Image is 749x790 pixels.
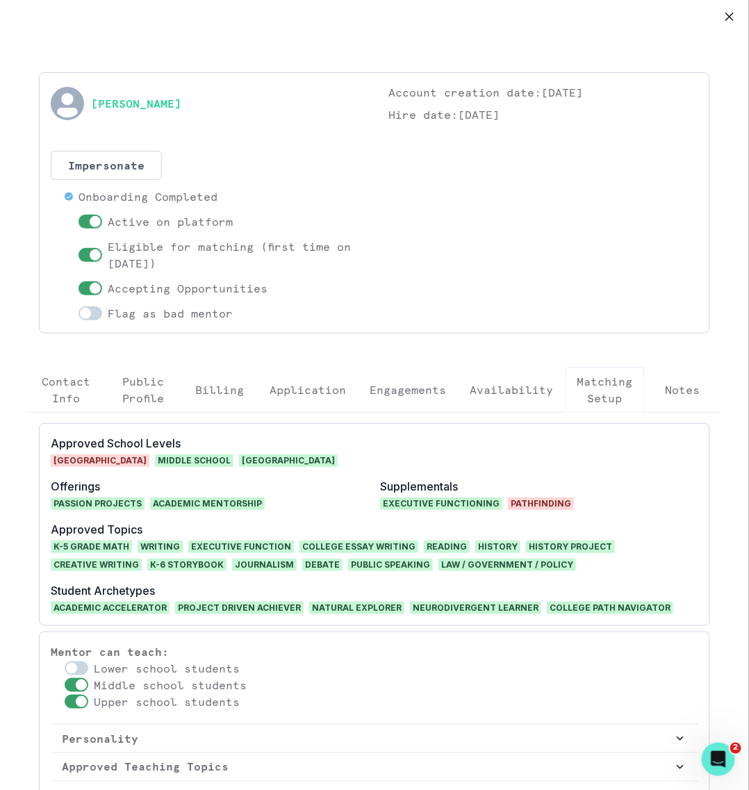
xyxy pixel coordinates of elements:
span: ACADEMIC ACCELERATOR [51,602,170,614]
span: PROJECT DRIVEN ACHIEVER [175,602,304,614]
a: [PERSON_NAME] [91,95,181,112]
p: Contact Info [40,373,93,406]
p: Approved Teaching Topics [62,759,673,775]
span: [GEOGRAPHIC_DATA] [239,454,338,467]
span: Executive Function [188,541,294,553]
span: College Essay Writing [299,541,418,553]
span: Journalism [232,559,297,571]
p: Public Profile [117,373,170,406]
span: Executive Functioning [380,497,502,510]
p: Offerings [51,478,369,495]
p: Matching Setup [577,373,633,406]
p: Notes [666,381,700,398]
iframe: Intercom live chat [702,743,735,776]
svg: avatar [51,87,84,120]
p: Account creation date: [DATE] [388,84,698,101]
span: History [475,541,520,553]
p: Student Archetypes [51,582,698,599]
button: Approved Teaching Topics [51,753,698,781]
button: Close [718,6,741,28]
span: NATURAL EXPLORER [309,602,404,614]
span: COLLEGE PATH NAVIGATOR [547,602,673,614]
p: Onboarding Completed [79,188,217,205]
span: Academic Mentorship [150,497,265,510]
p: Billing [195,381,244,398]
p: Engagements [370,381,447,398]
span: Debate [302,559,343,571]
span: Passion Projects [51,497,145,510]
p: Flag as bad mentor [108,305,233,322]
span: Middle School [155,454,233,467]
p: Approved School Levels [51,435,369,452]
span: K-6 Storybook [147,559,227,571]
span: Writing [138,541,183,553]
span: K-5 Grade Math [51,541,132,553]
span: Pathfinding [508,497,574,510]
p: Availability [470,381,554,398]
p: Supplementals [380,478,698,495]
p: Lower school students [94,660,240,677]
p: Accepting Opportunities [108,280,267,297]
p: Active on platform [108,213,233,230]
p: Approved Topics [51,521,698,538]
p: Upper school students [94,693,240,710]
span: Public Speaking [348,559,433,571]
button: Impersonate [51,151,162,180]
p: Application [270,381,347,398]
span: Creative Writing [51,559,142,571]
span: Law / Government / Policy [438,559,576,571]
span: History Project [526,541,615,553]
span: 2 [730,743,741,754]
p: Hire date: [DATE] [388,106,698,123]
p: Mentor can teach: [51,643,698,660]
span: NEURODIVERGENT LEARNER [410,602,541,614]
p: Middle school students [94,677,247,693]
p: Eligible for matching (first time on [DATE]) [108,238,361,272]
span: Reading [424,541,470,553]
p: Personality [62,730,673,747]
span: [GEOGRAPHIC_DATA] [51,454,149,467]
button: Personality [51,725,698,752]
